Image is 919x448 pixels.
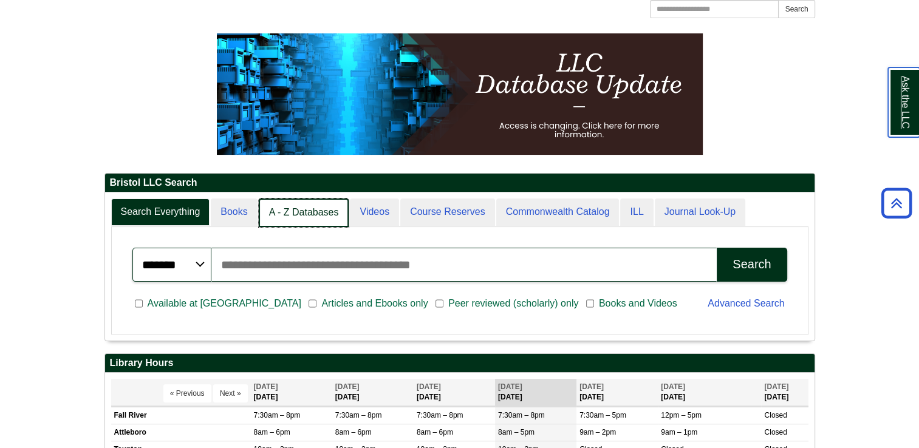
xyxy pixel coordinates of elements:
[251,379,332,406] th: [DATE]
[586,298,594,309] input: Books and Videos
[332,379,414,406] th: [DATE]
[498,382,522,391] span: [DATE]
[658,379,761,406] th: [DATE]
[105,354,815,373] h2: Library Hours
[414,379,495,406] th: [DATE]
[496,199,620,226] a: Commonwealth Catalog
[498,428,535,436] span: 8am – 5pm
[661,411,702,419] span: 12pm – 5pm
[143,296,306,311] span: Available at [GEOGRAPHIC_DATA]
[443,296,583,311] span: Peer reviewed (scholarly) only
[417,382,441,391] span: [DATE]
[254,428,290,436] span: 8am – 6pm
[105,174,815,192] h2: Bristol LLC Search
[417,411,463,419] span: 7:30am – 8pm
[163,384,211,402] button: « Previous
[733,257,771,271] div: Search
[655,199,745,226] a: Journal Look-Up
[495,379,576,406] th: [DATE]
[350,199,399,226] a: Videos
[764,382,788,391] span: [DATE]
[335,428,372,436] span: 8am – 6pm
[213,384,248,402] button: Next »
[309,298,316,309] input: Articles and Ebooks only
[436,298,443,309] input: Peer reviewed (scholarly) only
[708,298,784,308] a: Advanced Search
[335,411,382,419] span: 7:30am – 8pm
[717,248,787,282] button: Search
[620,199,653,226] a: ILL
[316,296,432,311] span: Articles and Ebooks only
[400,199,495,226] a: Course Reserves
[498,411,545,419] span: 7:30am – 8pm
[764,428,787,436] span: Closed
[661,382,685,391] span: [DATE]
[217,33,703,155] img: HTML tutorial
[335,382,360,391] span: [DATE]
[579,382,604,391] span: [DATE]
[254,411,301,419] span: 7:30am – 8pm
[761,379,808,406] th: [DATE]
[211,199,257,226] a: Books
[111,199,210,226] a: Search Everything
[877,195,916,211] a: Back to Top
[111,407,251,424] td: Fall River
[594,296,682,311] span: Books and Videos
[579,411,626,419] span: 7:30am – 5pm
[579,428,616,436] span: 9am – 2pm
[135,298,143,309] input: Available at [GEOGRAPHIC_DATA]
[576,379,658,406] th: [DATE]
[417,428,453,436] span: 8am – 6pm
[661,428,697,436] span: 9am – 1pm
[259,199,349,227] a: A - Z Databases
[764,411,787,419] span: Closed
[111,424,251,441] td: Attleboro
[254,382,278,391] span: [DATE]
